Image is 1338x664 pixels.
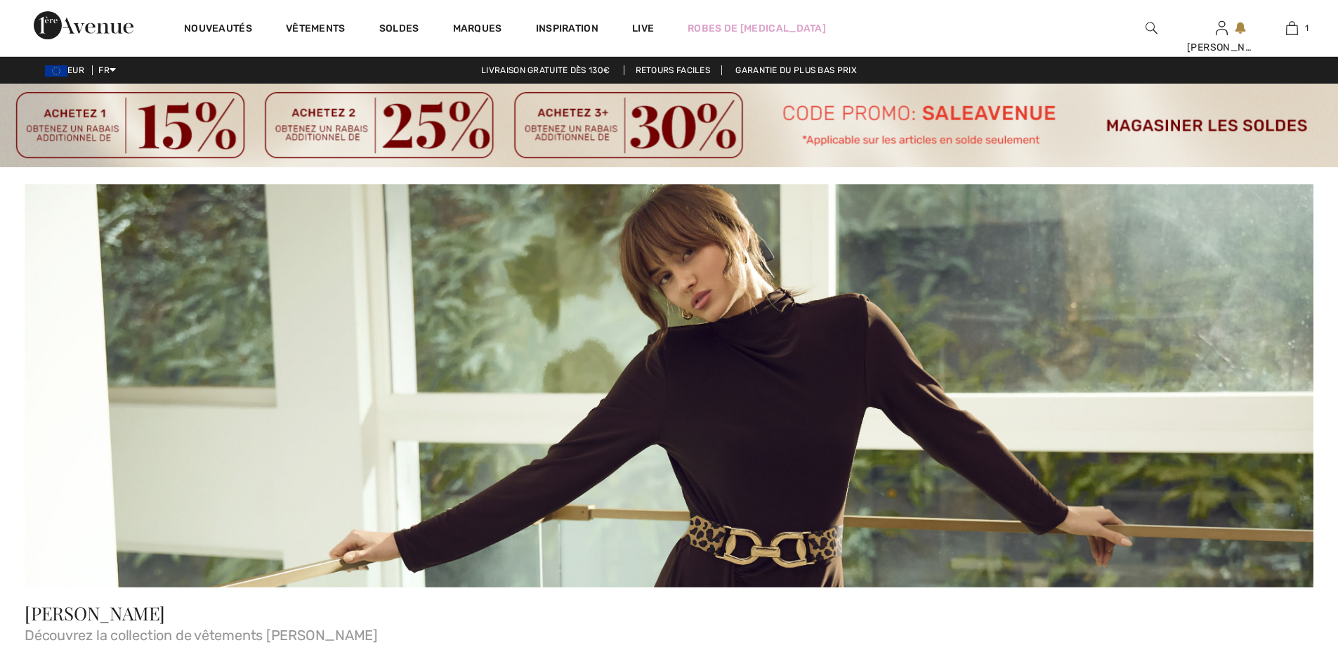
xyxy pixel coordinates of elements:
[25,184,1313,587] img: Frank Lyman – Canada | Magasinez les vêtements Frank Lyman en ligne chez 1ère Avenue
[45,65,90,75] span: EUR
[632,21,654,36] a: Live
[1286,20,1298,37] img: Mon panier
[1146,20,1157,37] img: recherche
[724,65,868,75] a: Garantie du plus bas prix
[98,65,116,75] span: FR
[470,65,621,75] a: Livraison gratuite dès 130€
[34,11,133,39] img: 1ère Avenue
[536,22,598,37] span: Inspiration
[184,22,252,37] a: Nouveautés
[25,601,165,625] span: [PERSON_NAME]
[1187,40,1256,55] div: [PERSON_NAME]
[379,22,419,37] a: Soldes
[1216,21,1228,34] a: Se connecter
[1257,20,1326,37] a: 1
[1305,22,1309,34] span: 1
[624,65,723,75] a: Retours faciles
[688,21,826,36] a: Robes de [MEDICAL_DATA]
[25,623,1313,642] span: Découvrez la collection de vêtements [PERSON_NAME]
[1216,20,1228,37] img: Mes infos
[45,65,67,77] img: Euro
[286,22,346,37] a: Vêtements
[453,22,502,37] a: Marques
